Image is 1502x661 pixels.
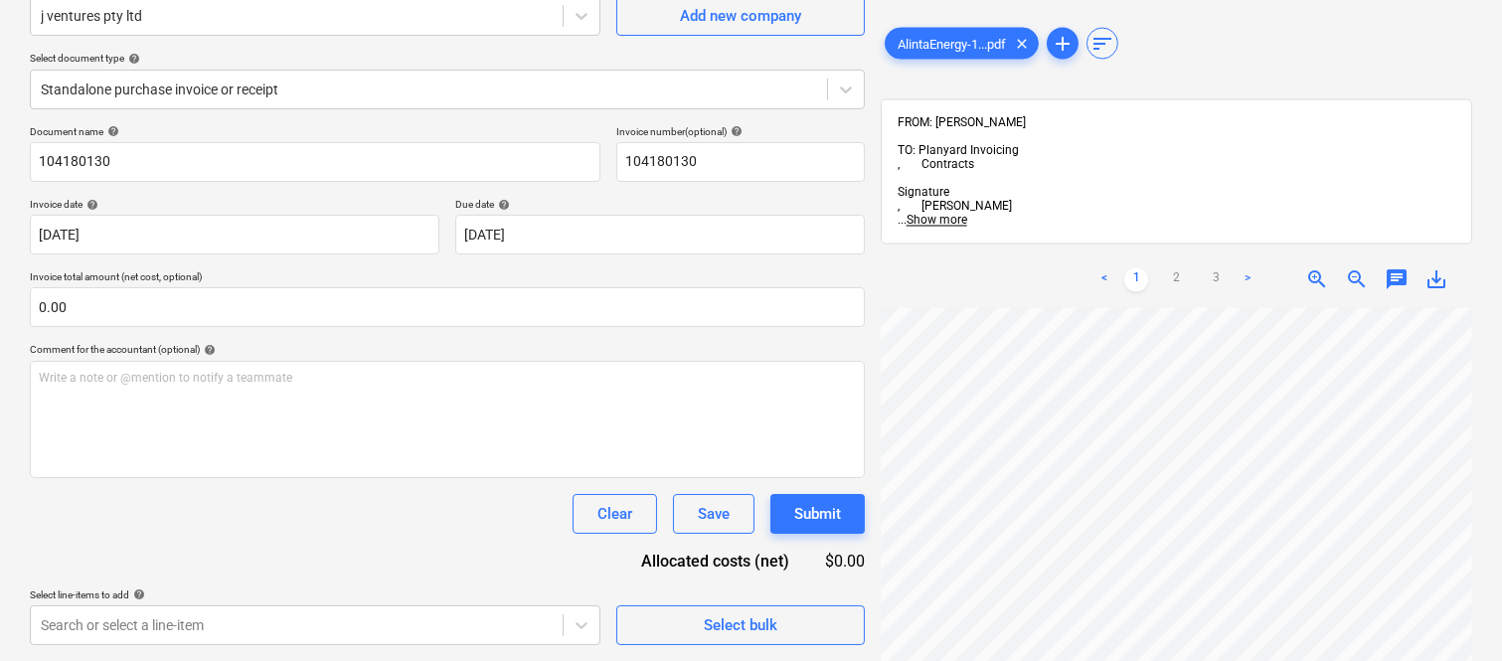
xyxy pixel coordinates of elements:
[129,588,145,600] span: help
[30,270,865,287] p: Invoice total amount (net cost, optional)
[616,125,865,138] div: Invoice number (optional)
[1051,32,1075,56] span: add
[30,588,600,601] div: Select line-items to add
[704,612,777,638] div: Select bulk
[616,605,865,645] button: Select bulk
[898,200,1455,214] div: , [PERSON_NAME]
[30,142,600,182] input: Document name
[200,344,216,356] span: help
[103,125,119,137] span: help
[494,199,510,211] span: help
[1204,268,1228,292] a: Page 3
[886,36,1018,51] span: AlintaEnergy-1...pdf
[898,144,1455,172] span: TO: Planyard Invoicing
[1236,268,1259,292] a: Next page
[885,28,1039,60] div: AlintaEnergy-1...pdf
[606,550,821,573] div: Allocated costs (net)
[616,142,865,182] input: Invoice number
[698,501,730,527] div: Save
[1164,268,1188,292] a: Page 2
[1124,268,1148,292] a: Page 1 is your current page
[794,501,841,527] div: Submit
[455,198,865,211] div: Due date
[727,125,743,137] span: help
[673,494,754,534] button: Save
[573,494,657,534] button: Clear
[83,199,98,211] span: help
[1424,268,1448,292] span: save_alt
[1403,566,1502,661] iframe: Chat Widget
[907,214,967,228] span: Show more
[898,158,1455,172] div: , Contracts
[30,287,865,327] input: Invoice total amount (net cost, optional)
[30,215,439,254] input: Invoice date not specified
[1305,268,1329,292] span: zoom_in
[898,116,1026,130] span: FROM: [PERSON_NAME]
[821,550,865,573] div: $0.00
[597,501,632,527] div: Clear
[770,494,865,534] button: Submit
[455,215,865,254] input: Due date not specified
[1010,32,1034,56] span: clear
[1090,32,1114,56] span: sort
[898,186,1455,214] span: Signature
[898,214,967,228] span: ...
[1385,268,1409,292] span: chat
[680,3,801,29] div: Add new company
[30,198,439,211] div: Invoice date
[30,52,865,65] div: Select document type
[1092,268,1116,292] a: Previous page
[1345,268,1369,292] span: zoom_out
[30,125,600,138] div: Document name
[124,53,140,65] span: help
[30,343,865,356] div: Comment for the accountant (optional)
